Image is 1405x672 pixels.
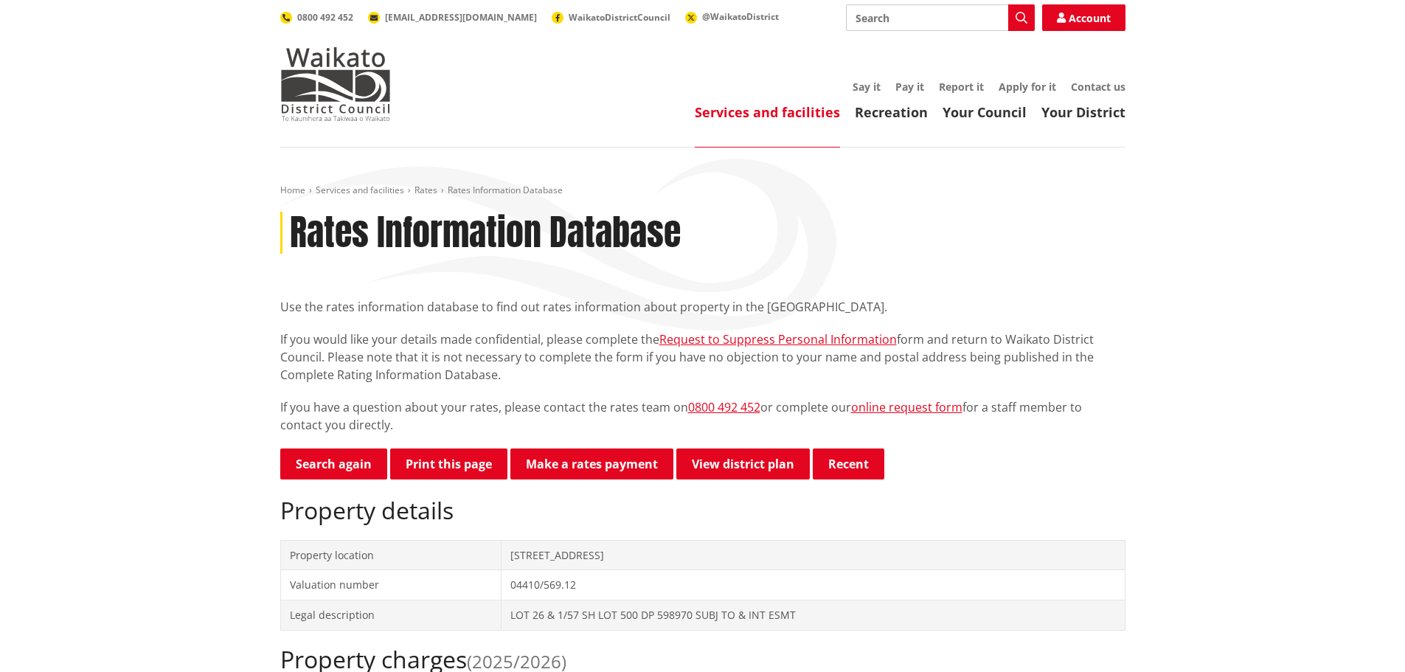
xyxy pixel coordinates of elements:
[895,80,924,94] a: Pay it
[280,600,502,630] td: Legal description
[280,184,305,196] a: Home
[368,11,537,24] a: [EMAIL_ADDRESS][DOMAIN_NAME]
[280,570,502,600] td: Valuation number
[813,448,884,479] button: Recent
[280,298,1125,316] p: Use the rates information database to find out rates information about property in the [GEOGRAPHI...
[280,330,1125,384] p: If you would like your details made confidential, please complete the form and return to Waikato ...
[502,540,1125,570] td: [STREET_ADDRESS]
[385,11,537,24] span: [EMAIL_ADDRESS][DOMAIN_NAME]
[695,103,840,121] a: Services and facilities
[316,184,404,196] a: Services and facilities
[290,212,681,254] h1: Rates Information Database
[280,398,1125,434] p: If you have a question about your rates, please contact the rates team on or complete our for a s...
[702,10,779,23] span: @WaikatoDistrict
[280,184,1125,197] nav: breadcrumb
[846,4,1035,31] input: Search input
[280,540,502,570] td: Property location
[297,11,353,24] span: 0800 492 452
[502,570,1125,600] td: 04410/569.12
[853,80,881,94] a: Say it
[414,184,437,196] a: Rates
[851,399,962,415] a: online request form
[552,11,670,24] a: WaikatoDistrictCouncil
[685,10,779,23] a: @WaikatoDistrict
[1041,103,1125,121] a: Your District
[502,600,1125,630] td: LOT 26 & 1/57 SH LOT 500 DP 598970 SUBJ TO & INT ESMT
[659,331,897,347] a: Request to Suppress Personal Information
[448,184,563,196] span: Rates Information Database
[999,80,1056,94] a: Apply for it
[939,80,984,94] a: Report it
[280,47,391,121] img: Waikato District Council - Te Kaunihera aa Takiwaa o Waikato
[280,496,1125,524] h2: Property details
[855,103,928,121] a: Recreation
[1042,4,1125,31] a: Account
[676,448,810,479] a: View district plan
[280,448,387,479] a: Search again
[688,399,760,415] a: 0800 492 452
[569,11,670,24] span: WaikatoDistrictCouncil
[510,448,673,479] a: Make a rates payment
[1071,80,1125,94] a: Contact us
[390,448,507,479] button: Print this page
[280,11,353,24] a: 0800 492 452
[943,103,1027,121] a: Your Council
